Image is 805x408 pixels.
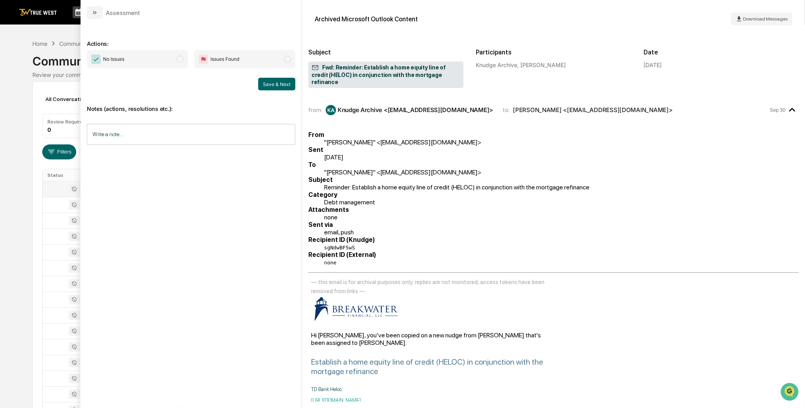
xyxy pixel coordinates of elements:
[308,161,316,168] b: To
[324,213,799,221] dd: none
[324,228,799,236] dd: email, push
[27,68,100,75] div: We're available if you need us!
[79,134,96,140] span: Pylon
[311,279,544,294] span: — this email is for archival purposes only; replies are not monitored; access tokens have been re...
[326,105,336,115] div: KA
[324,183,799,191] dd: Reminder: Establish a home equity line of credit (HELOC) in conjunction with the mortgage refinance
[27,60,129,68] div: Start new chat
[87,96,295,112] p: Notes (actions, resolutions etc.):
[780,382,801,403] iframe: Open customer support
[8,115,14,122] div: 🔎
[32,40,47,47] div: Home
[476,49,631,56] h2: Participants
[210,55,239,63] span: Issues Found
[32,48,773,68] div: Communications Archive
[308,206,349,213] b: Attachments
[16,114,50,122] span: Data Lookup
[308,191,338,198] b: Category
[59,40,123,47] div: Communications Archive
[42,93,102,105] div: All Conversations
[47,119,85,125] div: Review Required
[87,31,295,47] p: Actions:
[91,54,101,64] img: Checkmark
[57,100,64,107] div: 🗄️
[324,260,336,266] code: none
[338,106,493,114] div: Knudge Archive <[EMAIL_ADDRESS][DOMAIN_NAME]>
[106,9,140,17] div: Assessment
[308,49,463,56] h2: Subject
[644,62,662,68] div: [DATE]
[65,99,98,107] span: Attestations
[731,13,792,25] button: Download Messages
[32,71,773,78] div: Review your communication records across channels
[103,55,124,63] span: No Issues
[315,15,418,23] div: Archived Microsoft Outlook Content
[258,78,295,90] button: Save & Next
[19,9,57,16] img: logo
[8,17,144,29] p: How can we help?
[311,64,460,86] span: Fwd: Reminder: Establish a home equity line of credit (HELOC) in conjunction with the mortgage re...
[54,96,101,110] a: 🗄️Attestations
[308,176,333,183] b: Subject
[308,236,375,243] b: Recipient ID (Knudge)
[199,54,208,64] img: Flag
[134,63,144,72] button: Start new chat
[324,138,799,146] dd: "[PERSON_NAME]" <[EMAIL_ADDRESS][DOMAIN_NAME]>
[324,198,799,206] dd: Debt management
[8,60,22,75] img: 1746055101610-c473b297-6a78-478c-a979-82029cc54cd1
[314,297,398,321] img: Breakwater Financial, LLC logo
[743,16,788,22] span: Download Messages
[770,107,786,113] time: Tuesday, September 30, 2025 at 4:01:31 PM
[5,111,53,125] a: 🔎Data Lookup
[513,106,673,114] div: [PERSON_NAME] <[EMAIL_ADDRESS][DOMAIN_NAME]>
[644,49,799,56] h2: Date
[79,144,144,159] button: Date:[DATE] - [DATE]
[308,146,323,153] b: Sent
[56,133,96,140] a: Powered byPylon
[47,126,51,133] div: 0
[311,386,548,392] p: TD Bank Heloc:
[8,100,14,107] div: 🖐️
[476,62,631,68] div: Knudge Archive, [PERSON_NAME]
[42,144,77,159] button: Filters
[5,96,54,110] a: 🖐️Preclearance
[324,245,355,251] code: sgNdwBF5wS
[311,357,543,376] a: Establish a home equity line of credit (HELOC) in conjunction with the mortgage refinance
[324,168,799,176] dd: "[PERSON_NAME]" <[EMAIL_ADDRESS][DOMAIN_NAME]>
[503,106,510,114] span: to:
[308,106,323,114] span: from:
[308,221,333,228] b: Sent via
[43,169,97,181] th: Status
[308,251,376,258] b: Recipient ID (External)
[311,397,361,403] a: [URL][DOMAIN_NAME]
[324,153,799,161] dd: [DATE]
[308,131,324,138] b: From
[16,99,51,107] span: Preclearance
